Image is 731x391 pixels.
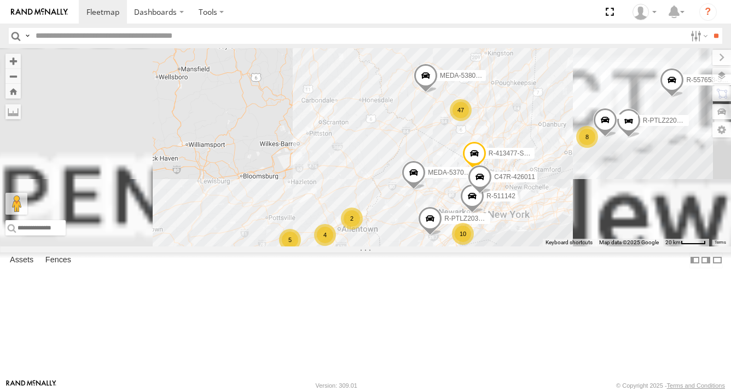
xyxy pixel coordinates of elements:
label: Hide Summary Table [712,252,723,268]
button: Drag Pegman onto the map to open Street View [5,193,27,215]
button: Map Scale: 20 km per 42 pixels [662,239,709,246]
button: Zoom Home [5,84,21,99]
div: 47 [450,99,472,121]
button: Zoom out [5,68,21,84]
img: rand-logo.svg [11,8,68,16]
span: 20 km [665,239,681,245]
button: Zoom in [5,54,21,68]
label: Search Filter Options [686,28,710,44]
i: ? [699,3,717,21]
span: MEDA-537026-Swing [428,169,491,176]
a: Terms and Conditions [667,382,725,389]
span: Map data ©2025 Google [599,239,659,245]
span: R-511142 [486,193,515,200]
div: 8 [576,126,598,148]
span: C47R-426011 [494,173,535,181]
label: Dock Summary Table to the Left [689,252,700,268]
button: Keyboard shortcuts [546,239,593,246]
label: Measure [5,104,21,119]
span: MEDA-538002-Swing [440,72,503,80]
a: Terms (opens in new tab) [715,240,726,245]
span: R-PTLZ203124-Swing [444,215,509,223]
div: © Copyright 2025 - [616,382,725,389]
div: 10 [452,223,474,245]
a: Visit our Website [6,380,56,391]
label: Dock Summary Table to the Right [700,252,711,268]
label: Map Settings [712,122,731,137]
div: 5 [279,229,301,251]
label: Assets [4,252,39,268]
div: 2 [341,208,363,229]
div: 4 [314,224,336,246]
label: Fences [40,252,77,268]
span: R-413477-Swing [489,150,537,157]
div: Version: 309.01 [316,382,357,389]
div: Tim Albro [629,4,660,20]
span: R-PTLZ220884-Swing [643,117,708,124]
label: Search Query [23,28,32,44]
